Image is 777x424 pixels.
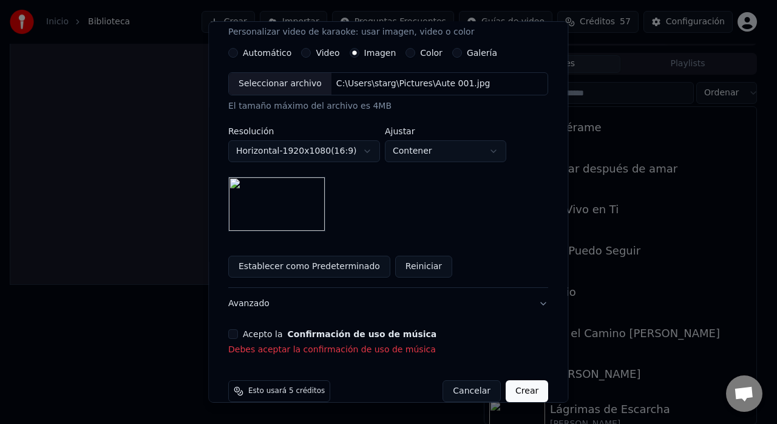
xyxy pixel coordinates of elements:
p: Debes aceptar la confirmación de uso de música [228,344,548,356]
label: Galería [467,49,497,57]
button: Establecer como Predeterminado [228,256,390,278]
button: Acepto la [288,330,437,338]
button: Cancelar [443,380,501,402]
button: Avanzado [228,288,548,320]
div: El tamaño máximo del archivo es 4MB [228,100,548,112]
label: Acepto la [243,330,436,338]
span: Esto usará 5 créditos [248,386,325,396]
label: Resolución [228,127,380,135]
div: Video [228,9,474,38]
label: Automático [243,49,291,57]
div: VideoPersonalizar video de karaoke: usar imagen, video o color [228,48,548,287]
button: Reiniciar [395,256,452,278]
div: Seleccionar archivo [229,73,331,95]
div: C:\Users\starg\Pictures\Aute 001.jpg [331,78,495,90]
button: Crear [506,380,548,402]
label: Imagen [364,49,396,57]
label: Color [421,49,443,57]
label: Ajustar [385,127,506,135]
label: Video [316,49,340,57]
p: Personalizar video de karaoke: usar imagen, video o color [228,26,474,38]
